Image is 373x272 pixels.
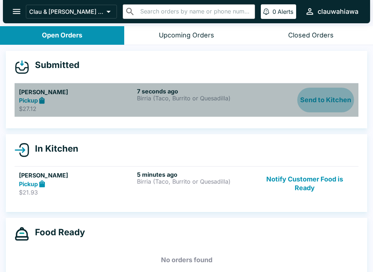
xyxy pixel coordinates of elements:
[255,171,354,196] button: Notify Customer Food is Ready
[29,60,79,71] h4: Submitted
[278,8,293,15] p: Alerts
[318,7,358,16] div: clauwahiawa
[138,7,252,17] input: Search orders by name or phone number
[137,88,252,95] h6: 7 seconds ago
[19,105,134,112] p: $27.12
[19,189,134,196] p: $21.93
[297,88,354,113] button: Send to Kitchen
[19,88,134,96] h5: [PERSON_NAME]
[26,5,117,19] button: Clau & [PERSON_NAME] Cocina - Wahiawa
[272,8,276,15] p: 0
[288,31,334,40] div: Closed Orders
[302,4,361,19] button: clauwahiawa
[19,171,134,180] h5: [PERSON_NAME]
[137,178,252,185] p: Birria (Taco, Burrito or Quesadilla)
[137,171,252,178] h6: 5 minutes ago
[19,180,38,188] strong: Pickup
[7,2,26,21] button: open drawer
[137,95,252,101] p: Birria (Taco, Burrito or Quesadilla)
[29,8,103,15] p: Clau & [PERSON_NAME] Cocina - Wahiawa
[42,31,82,40] div: Open Orders
[15,83,358,117] a: [PERSON_NAME]Pickup$27.127 seconds agoBirria (Taco, Burrito or Quesadilla)Send to Kitchen
[15,166,358,200] a: [PERSON_NAME]Pickup$21.935 minutes agoBirria (Taco, Burrito or Quesadilla)Notify Customer Food is...
[29,227,85,238] h4: Food Ready
[29,143,78,154] h4: In Kitchen
[159,31,214,40] div: Upcoming Orders
[19,97,38,104] strong: Pickup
